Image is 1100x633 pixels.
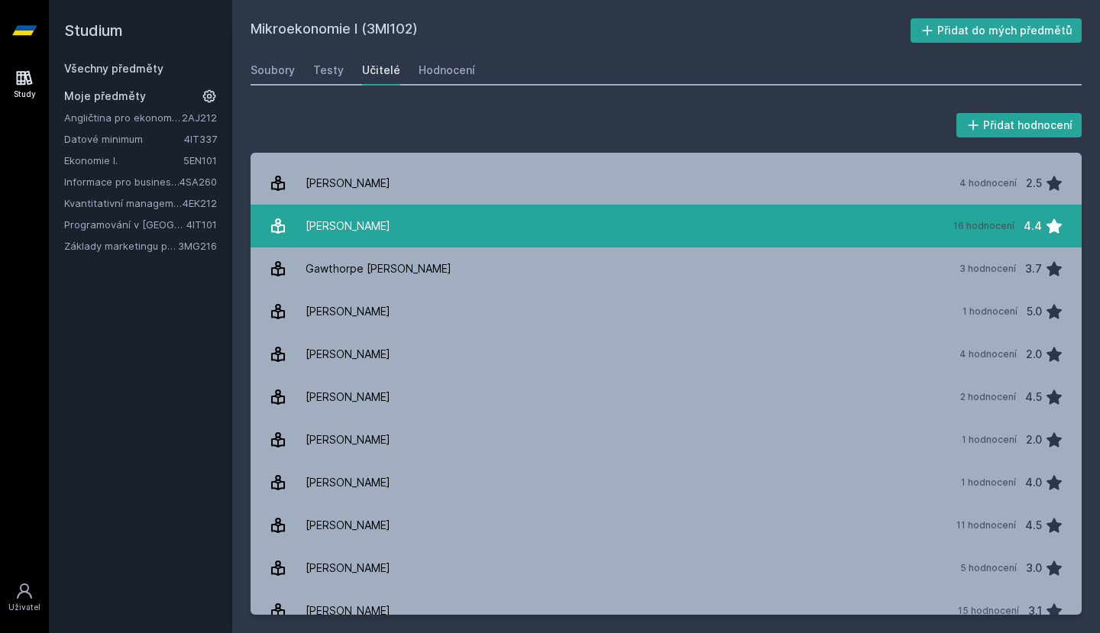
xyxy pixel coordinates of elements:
[251,376,1082,418] a: [PERSON_NAME] 2 hodnocení 4.5
[8,602,40,613] div: Uživatel
[306,339,390,370] div: [PERSON_NAME]
[186,218,217,231] a: 4IT101
[180,176,217,188] a: 4SA260
[962,434,1017,446] div: 1 hodnocení
[64,238,178,254] a: Základy marketingu pro informatiky a statistiky
[306,382,390,412] div: [PERSON_NAME]
[1028,596,1042,626] div: 3.1
[251,205,1082,247] a: [PERSON_NAME] 16 hodnocení 4.4
[956,113,1082,137] button: Přidat hodnocení
[306,553,390,583] div: [PERSON_NAME]
[14,89,36,100] div: Study
[251,290,1082,333] a: [PERSON_NAME] 1 hodnocení 5.0
[961,476,1016,489] div: 1 hodnocení
[959,177,1017,189] div: 4 hodnocení
[182,111,217,124] a: 2AJ212
[183,154,217,166] a: 5EN101
[960,391,1016,403] div: 2 hodnocení
[962,305,1017,318] div: 1 hodnocení
[251,418,1082,461] a: [PERSON_NAME] 1 hodnocení 2.0
[251,547,1082,589] a: [PERSON_NAME] 5 hodnocení 3.0
[183,197,217,209] a: 4EK212
[3,574,46,621] a: Uživatel
[251,162,1082,205] a: [PERSON_NAME] 4 hodnocení 2.5
[958,605,1019,617] div: 15 hodnocení
[419,63,475,78] div: Hodnocení
[64,153,183,168] a: Ekonomie I.
[251,247,1082,290] a: Gawthorpe [PERSON_NAME] 3 hodnocení 3.7
[1027,296,1042,327] div: 5.0
[251,55,295,86] a: Soubory
[1025,254,1042,284] div: 3.7
[306,254,451,284] div: Gawthorpe [PERSON_NAME]
[960,562,1017,574] div: 5 hodnocení
[1026,425,1042,455] div: 2.0
[251,333,1082,376] a: [PERSON_NAME] 4 hodnocení 2.0
[1026,553,1042,583] div: 3.0
[306,510,390,541] div: [PERSON_NAME]
[251,461,1082,504] a: [PERSON_NAME] 1 hodnocení 4.0
[64,62,163,75] a: Všechny předměty
[313,55,344,86] a: Testy
[251,589,1082,632] a: [PERSON_NAME] 15 hodnocení 3.1
[64,217,186,232] a: Programování v [GEOGRAPHIC_DATA]
[306,596,390,626] div: [PERSON_NAME]
[3,61,46,108] a: Study
[64,131,184,147] a: Datové minimum
[313,63,344,78] div: Testy
[1026,168,1042,199] div: 2.5
[251,63,295,78] div: Soubory
[64,174,180,189] a: Informace pro business (v angličtině)
[1026,339,1042,370] div: 2.0
[251,18,911,43] h2: Mikroekonomie I (3MI102)
[178,240,217,252] a: 3MG216
[1025,510,1042,541] div: 4.5
[956,519,1016,531] div: 11 hodnocení
[1025,382,1042,412] div: 4.5
[306,168,390,199] div: [PERSON_NAME]
[64,110,182,125] a: Angličtina pro ekonomická studia 2 (B2/C1)
[306,296,390,327] div: [PERSON_NAME]
[306,467,390,498] div: [PERSON_NAME]
[64,89,146,104] span: Moje předměty
[953,220,1014,232] div: 16 hodnocení
[959,263,1016,275] div: 3 hodnocení
[911,18,1082,43] button: Přidat do mých předmětů
[306,211,390,241] div: [PERSON_NAME]
[362,63,400,78] div: Učitelé
[64,195,183,211] a: Kvantitativní management
[1025,467,1042,498] div: 4.0
[959,348,1017,360] div: 4 hodnocení
[251,504,1082,547] a: [PERSON_NAME] 11 hodnocení 4.5
[1024,211,1042,241] div: 4.4
[362,55,400,86] a: Učitelé
[184,133,217,145] a: 4IT337
[306,425,390,455] div: [PERSON_NAME]
[419,55,475,86] a: Hodnocení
